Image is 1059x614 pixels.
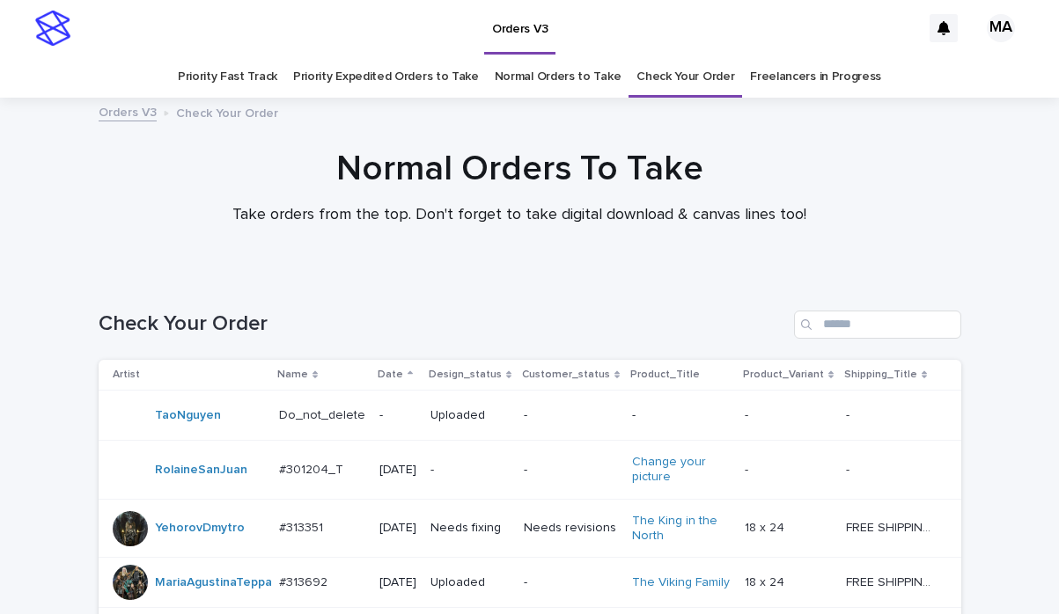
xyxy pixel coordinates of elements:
tr: TaoNguyen Do_not_deleteDo_not_delete -Uploaded---- -- [99,391,961,441]
p: - [846,459,853,478]
a: Normal Orders to Take [495,56,621,98]
p: - [430,463,510,478]
p: 18 x 24 [745,517,788,536]
div: MA [987,14,1015,42]
a: The Viking Family [632,575,730,590]
p: #313351 [279,517,327,536]
tr: RolaineSanJuan #301204_T#301204_T [DATE]--Change your picture -- -- [99,441,961,500]
a: YehorovDmytro [155,521,245,536]
p: - [379,408,416,423]
a: Orders V3 [99,101,157,121]
p: [DATE] [379,575,416,590]
p: #313692 [279,572,331,590]
a: Priority Expedited Orders to Take [293,56,479,98]
p: - [632,408,731,423]
tr: YehorovDmytro #313351#313351 [DATE]Needs fixingNeeds revisionsThe King in the North 18 x 2418 x 2... [99,499,961,558]
h1: Check Your Order [99,311,787,337]
tr: MariaAgustinaTeppa #313692#313692 [DATE]Uploaded-The Viking Family 18 x 2418 x 24 FREE SHIPPING -... [99,558,961,608]
p: FREE SHIPPING - preview in 1-2 business days, after your approval delivery will take 5-10 b.d. [846,517,936,536]
p: [DATE] [379,521,416,536]
a: The King in the North [632,514,731,544]
a: MariaAgustinaTeppa [155,575,272,590]
p: Uploaded [430,408,510,423]
p: Take orders from the top. Don't forget to take digital download & canvas lines too! [167,206,871,225]
p: - [745,459,752,478]
p: FREE SHIPPING - preview in 1-2 business days, after your approval delivery will take 5-10 b.d. [846,572,936,590]
a: TaoNguyen [155,408,221,423]
a: RolaineSanJuan [155,463,247,478]
p: Needs revisions [524,521,618,536]
a: Change your picture [632,455,731,485]
p: Date [378,365,403,384]
h1: Normal Orders To Take [88,148,951,190]
p: Check Your Order [176,102,278,121]
a: Check Your Order [636,56,734,98]
p: - [524,463,618,478]
img: stacker-logo-s-only.png [35,11,70,46]
p: Product_Title [630,365,700,384]
p: 18 x 24 [745,572,788,590]
input: Search [794,311,961,339]
p: Needs fixing [430,521,510,536]
p: Design_status [429,365,502,384]
p: Artist [113,365,140,384]
p: - [745,405,752,423]
p: Customer_status [522,365,610,384]
p: Uploaded [430,575,510,590]
p: - [524,408,618,423]
p: - [846,405,853,423]
a: Priority Fast Track [178,56,277,98]
a: Freelancers in Progress [750,56,881,98]
p: Product_Variant [743,365,824,384]
p: [DATE] [379,463,416,478]
p: Shipping_Title [844,365,917,384]
p: Name [277,365,308,384]
p: #301204_T [279,459,347,478]
p: Do_not_delete [279,405,369,423]
p: - [524,575,618,590]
